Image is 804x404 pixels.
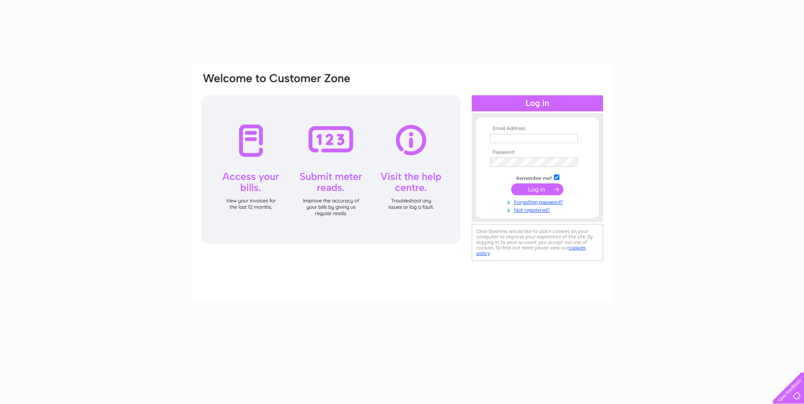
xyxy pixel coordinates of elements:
[490,205,587,213] a: Not registered?
[490,197,587,205] a: Forgotten password?
[472,224,603,261] div: Clear Business would like to place cookies on your computer to improve your experience of the sit...
[488,126,587,132] th: Email Address:
[488,173,587,182] td: Remember me?
[476,245,586,256] a: cookies policy
[511,183,563,195] input: Submit
[488,149,587,155] th: Password:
